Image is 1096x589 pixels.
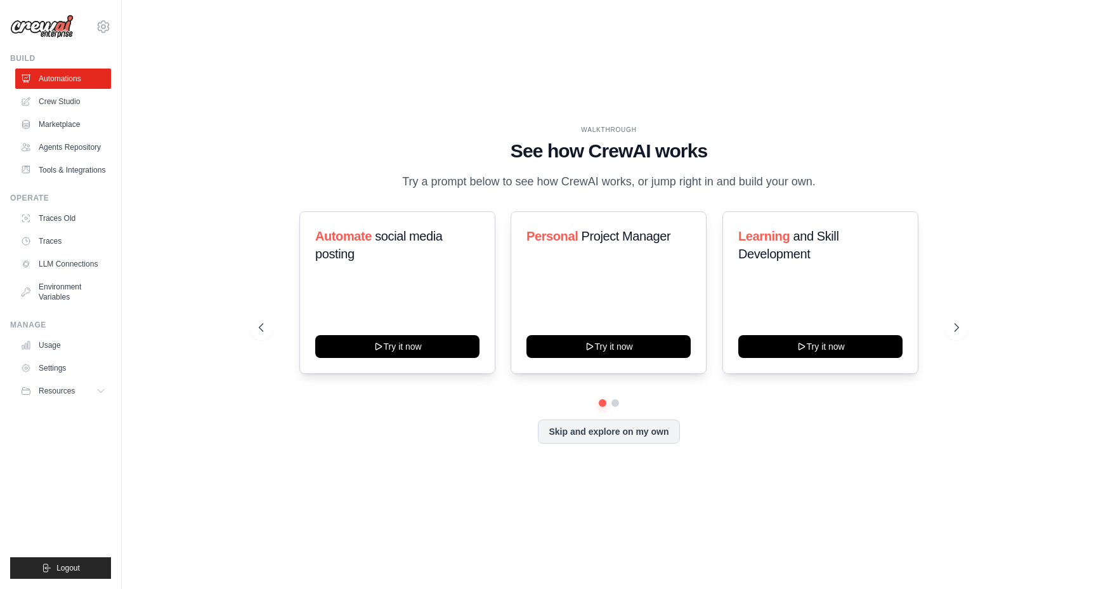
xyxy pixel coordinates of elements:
a: Agents Repository [15,137,111,157]
span: Project Manager [582,229,671,243]
div: Build [10,53,111,63]
button: Try it now [738,335,903,358]
button: Try it now [315,335,480,358]
a: Tools & Integrations [15,160,111,180]
span: Resources [39,386,75,396]
button: Skip and explore on my own [538,420,679,444]
span: Learning [738,229,790,243]
a: Automations [15,69,111,89]
a: Settings [15,358,111,378]
span: social media posting [315,229,443,261]
a: Traces [15,231,111,251]
span: Logout [56,563,80,573]
span: and Skill Development [738,229,838,261]
div: Operate [10,193,111,203]
a: Traces Old [15,208,111,228]
a: Marketplace [15,114,111,135]
span: Personal [526,229,578,243]
a: Crew Studio [15,91,111,112]
a: Usage [15,335,111,355]
a: Environment Variables [15,277,111,307]
img: Logo [10,15,74,39]
span: Automate [315,229,372,243]
a: LLM Connections [15,254,111,274]
button: Logout [10,557,111,579]
button: Resources [15,381,111,401]
div: WALKTHROUGH [259,125,959,135]
h1: See how CrewAI works [259,140,959,162]
p: Try a prompt below to see how CrewAI works, or jump right in and build your own. [396,173,822,191]
button: Try it now [526,335,691,358]
div: Manage [10,320,111,330]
